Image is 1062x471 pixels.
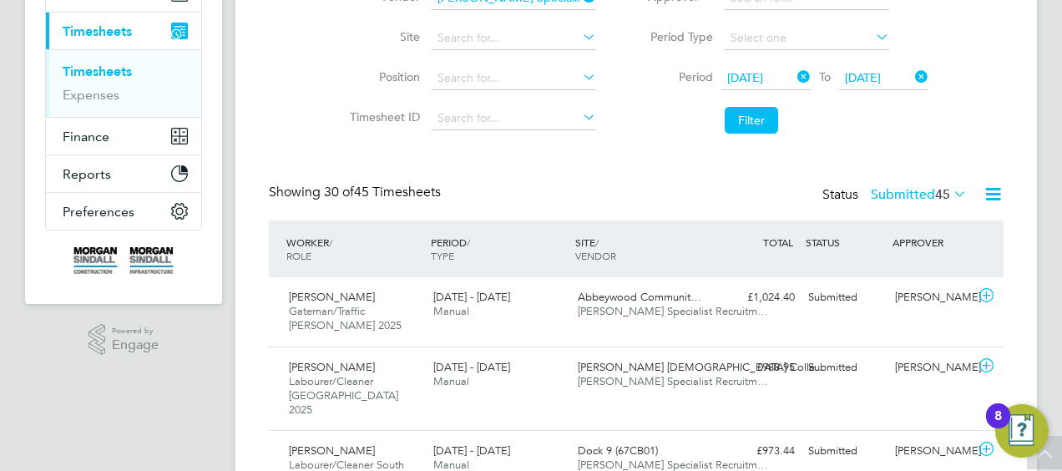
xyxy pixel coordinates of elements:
[888,438,975,465] div: [PERSON_NAME]
[578,374,768,388] span: [PERSON_NAME] Specialist Recruitm…
[433,290,510,304] span: [DATE] - [DATE]
[286,249,311,262] span: ROLE
[345,69,420,84] label: Position
[725,27,889,50] input: Select one
[727,70,763,85] span: [DATE]
[46,49,201,117] div: Timesheets
[432,67,596,90] input: Search for...
[431,249,454,262] span: TYPE
[935,186,950,203] span: 45
[578,360,826,374] span: [PERSON_NAME] [DEMOGRAPHIC_DATA] Colle…
[427,227,571,271] div: PERIOD
[433,443,510,458] span: [DATE] - [DATE]
[715,438,802,465] div: £973.44
[994,416,1002,438] div: 8
[289,374,398,417] span: Labourer/Cleaner [GEOGRAPHIC_DATA] 2025
[802,438,888,465] div: Submitted
[715,284,802,311] div: £1,024.40
[63,129,109,144] span: Finance
[112,324,159,338] span: Powered by
[638,29,713,44] label: Period Type
[802,227,888,257] div: STATUS
[432,107,596,130] input: Search for...
[725,107,778,134] button: Filter
[269,184,444,201] div: Showing
[63,166,111,182] span: Reports
[345,109,420,124] label: Timesheet ID
[822,184,970,207] div: Status
[763,235,793,249] span: TOTAL
[63,23,132,39] span: Timesheets
[571,227,716,271] div: SITE
[329,235,332,249] span: /
[289,443,375,458] span: [PERSON_NAME]
[88,324,159,356] a: Powered byEngage
[578,304,768,318] span: [PERSON_NAME] Specialist Recruitm…
[289,304,402,332] span: Gateman/Traffic [PERSON_NAME] 2025
[888,284,975,311] div: [PERSON_NAME]
[575,249,616,262] span: VENDOR
[46,118,201,154] button: Finance
[638,69,713,84] label: Period
[433,360,510,374] span: [DATE] - [DATE]
[995,404,1049,458] button: Open Resource Center, 8 new notifications
[845,70,881,85] span: [DATE]
[63,204,134,220] span: Preferences
[871,186,967,203] label: Submitted
[73,247,174,274] img: morgansindall-logo-retina.png
[578,443,658,458] span: Dock 9 (67CB01)
[345,29,420,44] label: Site
[63,87,119,103] a: Expenses
[46,193,201,230] button: Preferences
[802,284,888,311] div: Submitted
[578,290,701,304] span: Abbeywood Communit…
[63,63,132,79] a: Timesheets
[289,290,375,304] span: [PERSON_NAME]
[715,354,802,382] div: £988.95
[432,27,596,50] input: Search for...
[888,354,975,382] div: [PERSON_NAME]
[46,155,201,192] button: Reports
[45,247,202,274] a: Go to home page
[46,13,201,49] button: Timesheets
[467,235,470,249] span: /
[433,304,469,318] span: Manual
[888,227,975,257] div: APPROVER
[814,66,836,88] span: To
[282,227,427,271] div: WORKER
[112,338,159,352] span: Engage
[289,360,375,374] span: [PERSON_NAME]
[433,374,469,388] span: Manual
[595,235,599,249] span: /
[802,354,888,382] div: Submitted
[324,184,441,200] span: 45 Timesheets
[324,184,354,200] span: 30 of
